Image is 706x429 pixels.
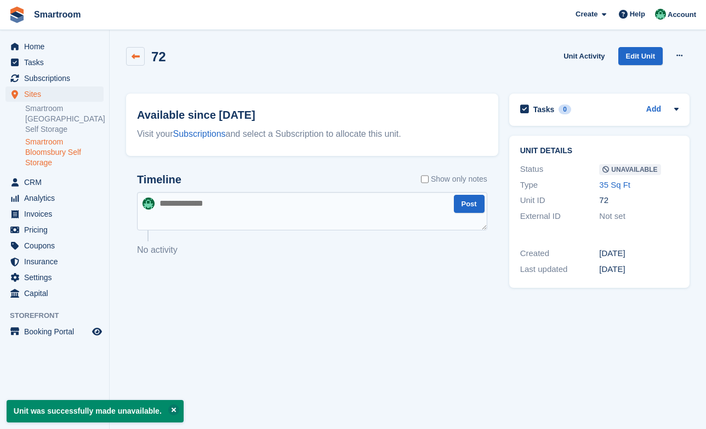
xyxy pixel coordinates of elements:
a: Preview store [90,325,104,338]
span: Home [24,39,90,54]
img: Jacob Gabriel [655,9,666,20]
h2: 72 [151,49,166,64]
h2: Available since [DATE] [137,107,487,123]
p: No activity [137,244,487,257]
a: menu [5,324,104,339]
label: Show only notes [421,173,487,185]
a: Unit Activity [559,47,609,65]
div: Type [520,179,600,192]
a: menu [5,86,104,102]
span: Booking Portal [24,324,90,339]
div: Last updated [520,263,600,276]
div: Created [520,247,600,260]
a: menu [5,286,104,301]
span: Analytics [24,190,90,206]
a: Smartroom Bloomsbury Self Storage [25,137,104,168]
div: Unit ID [520,194,600,207]
h2: Unit details [520,147,679,155]
span: Help [630,9,645,20]
a: menu [5,222,104,237]
a: Smartroom [30,5,85,24]
a: Subscriptions [173,129,226,138]
span: Pricing [24,222,90,237]
a: Add [646,103,661,116]
span: CRM [24,175,90,190]
span: Settings [24,270,90,285]
span: Sites [24,86,90,102]
span: Insurance [24,254,90,269]
span: Tasks [24,55,90,70]
a: menu [5,270,104,285]
div: External ID [520,210,600,223]
div: Status [520,163,600,176]
span: Coupons [24,238,90,253]
a: menu [5,175,104,190]
a: menu [5,238,104,253]
a: menu [5,55,104,70]
a: menu [5,39,104,54]
div: [DATE] [599,263,679,276]
div: Not set [599,210,679,223]
span: Unavailable [599,164,661,175]
img: stora-icon-8386f47178a22dfd0bd8f6a31ec36ba5ce8667c1dd55bd0f319d3a0aa187defe.svg [9,7,25,23]
div: Visit your and select a Subscription to allocate this unit. [137,127,487,141]
span: Invoices [24,206,90,222]
img: Jacob Gabriel [143,198,155,210]
span: Create [576,9,597,20]
a: Smartroom [GEOGRAPHIC_DATA] Self Storage [25,103,104,135]
a: Edit Unit [618,47,663,65]
a: menu [5,190,104,206]
button: Post [454,195,485,213]
input: Show only notes [421,173,429,185]
a: menu [5,254,104,269]
h2: Tasks [533,105,555,114]
span: Capital [24,286,90,301]
h2: Timeline [137,173,181,186]
a: menu [5,71,104,86]
a: menu [5,206,104,222]
div: 72 [599,194,679,207]
span: Subscriptions [24,71,90,86]
div: 0 [559,105,571,114]
a: 35 Sq Ft [599,180,630,189]
span: Storefront [10,310,109,321]
div: [DATE] [599,247,679,260]
span: Account [668,9,696,20]
p: Unit was successfully made unavailable. [7,400,184,422]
